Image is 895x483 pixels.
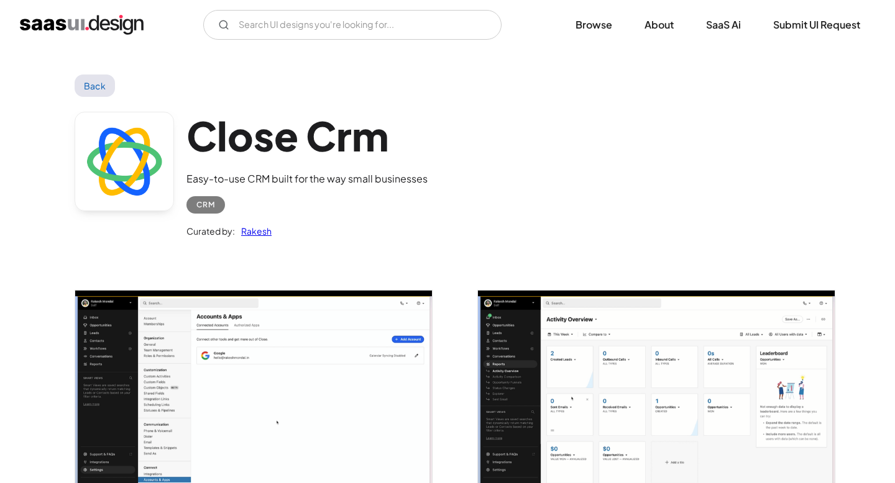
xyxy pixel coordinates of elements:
a: Back [75,74,115,97]
form: Email Form [203,10,502,40]
input: Search UI designs you're looking for... [203,10,502,40]
a: About [630,11,689,38]
a: Submit UI Request [758,11,875,38]
div: Easy-to-use CRM built for the way small businesses [186,171,428,186]
h1: Close Crm [186,112,428,160]
a: Browse [561,11,627,38]
a: Rakesh [235,223,272,238]
a: home [20,15,144,35]
div: Curated by: [186,223,235,238]
a: SaaS Ai [691,11,756,38]
div: CRM [196,197,215,212]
